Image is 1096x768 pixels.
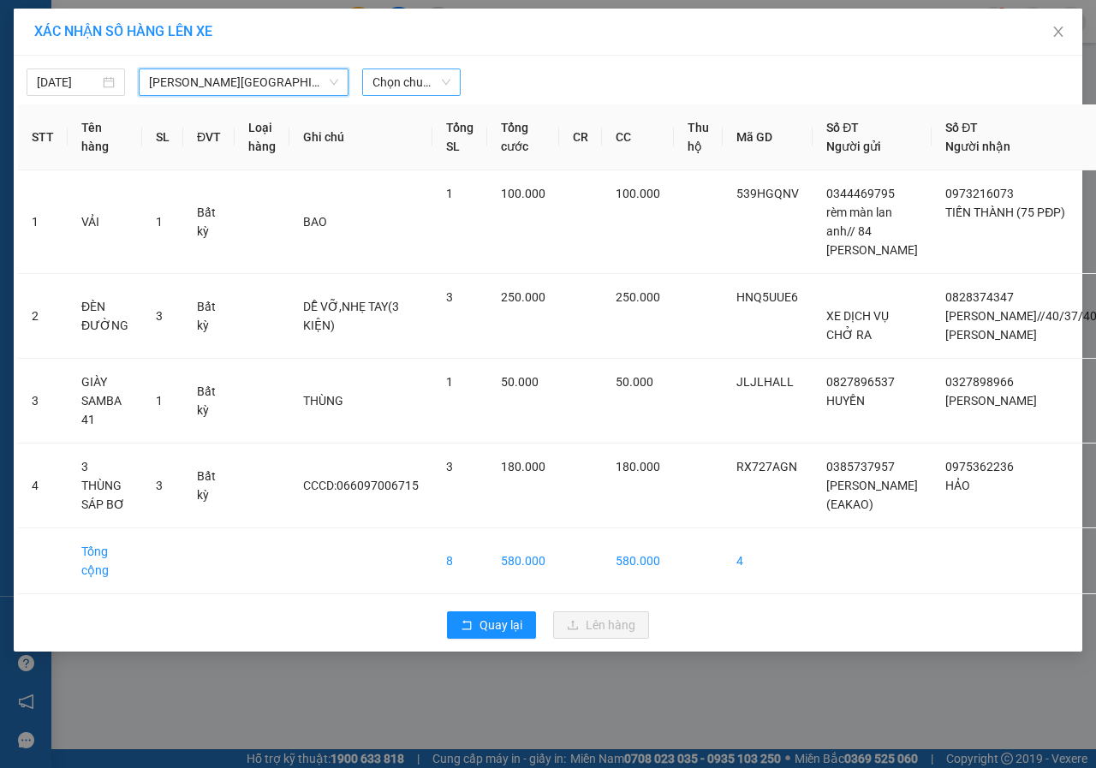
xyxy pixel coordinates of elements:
[446,375,453,389] span: 1
[736,460,797,473] span: RX727AGN
[432,104,487,170] th: Tổng SL
[945,187,1014,200] span: 0973216073
[15,97,152,121] div: 0385737957
[826,140,881,153] span: Người gửi
[945,140,1010,153] span: Người nhận
[501,375,539,389] span: 50.000
[183,274,235,359] td: Bất kỳ
[68,104,142,170] th: Tên hàng
[15,15,152,56] div: BX Phía Bắc BMT
[616,375,653,389] span: 50.000
[18,444,68,528] td: 4
[501,187,545,200] span: 100.000
[826,479,918,511] span: [PERSON_NAME](EAKAO)
[826,309,889,342] span: XE DỊCH VỤ CHỞ RA
[303,300,399,332] span: DỄ VỠ,NHẸ TAY(3 KIỆN)
[826,121,859,134] span: Số ĐT
[446,290,453,304] span: 3
[183,444,235,528] td: Bất kỳ
[487,528,559,594] td: 580.000
[303,479,419,492] span: CCCD:066097006715
[945,205,1065,219] span: TIẾN THÀNH (75 PĐP)
[18,104,68,170] th: STT
[447,611,536,639] button: rollbackQuay lại
[736,187,799,200] span: 539HGQNV
[142,104,183,170] th: SL
[156,394,163,408] span: 1
[945,460,1014,473] span: 0975362236
[164,16,205,34] span: Nhận:
[602,104,674,170] th: CC
[68,274,142,359] td: ĐÈN ĐƯỜNG
[156,215,163,229] span: 1
[602,528,674,594] td: 580.000
[18,170,68,274] td: 1
[616,187,660,200] span: 100.000
[945,394,1037,408] span: [PERSON_NAME]
[303,394,343,408] span: THÙNG
[183,170,235,274] td: Bất kỳ
[303,215,327,229] span: BAO
[674,104,723,170] th: Thu hộ
[235,104,289,170] th: Loại hàng
[68,170,142,274] td: VẢI
[446,460,453,473] span: 3
[826,375,895,389] span: 0827896537
[616,460,660,473] span: 180.000
[736,290,798,304] span: HNQ5UUE6
[68,444,142,528] td: 3 THÙNG SÁP BƠ
[39,121,93,151] span: BMT
[164,76,337,100] div: 0975362236
[149,69,338,95] span: Gia Lai - Đà Lạt
[501,290,545,304] span: 250.000
[945,290,1014,304] span: 0828374347
[1051,25,1065,39] span: close
[15,56,152,97] div: [PERSON_NAME](EAKAO)
[616,290,660,304] span: 250.000
[446,187,453,200] span: 1
[183,104,235,170] th: ĐVT
[68,359,142,444] td: GIÀY SAMBA 41
[156,309,163,323] span: 3
[289,104,432,170] th: Ghi chú
[34,23,212,39] span: XÁC NHẬN SỐ HÀNG LÊN XE
[156,479,163,492] span: 3
[945,375,1014,389] span: 0327898966
[723,528,813,594] td: 4
[736,375,794,389] span: JLJLHALL
[183,359,235,444] td: Bất kỳ
[37,73,99,92] input: 11/10/2025
[559,104,602,170] th: CR
[68,528,142,594] td: Tổng cộng
[1034,9,1082,57] button: Close
[945,479,970,492] span: HẢO
[164,56,337,76] div: HẢO
[329,77,339,87] span: down
[487,104,559,170] th: Tổng cước
[164,15,337,56] div: VP [GEOGRAPHIC_DATA]
[945,121,978,134] span: Số ĐT
[15,16,41,34] span: Gửi:
[826,394,865,408] span: HUYỀN
[18,359,68,444] td: 3
[372,69,450,95] span: Chọn chuyến
[826,460,895,473] span: 0385737957
[501,460,545,473] span: 180.000
[461,619,473,633] span: rollback
[826,205,918,257] span: rèm màn lan anh// 84 [PERSON_NAME]
[826,187,895,200] span: 0344469795
[479,616,522,634] span: Quay lại
[18,274,68,359] td: 2
[553,611,649,639] button: uploadLên hàng
[723,104,813,170] th: Mã GD
[432,528,487,594] td: 8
